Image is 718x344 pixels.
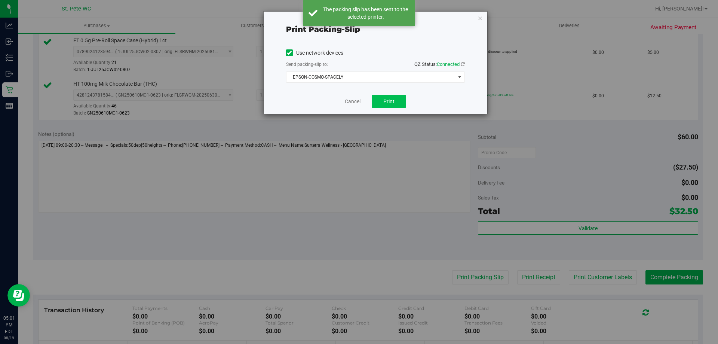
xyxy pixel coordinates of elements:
[286,49,343,57] label: Use network devices
[372,95,406,108] button: Print
[345,98,360,106] a: Cancel
[322,6,409,21] div: The packing slip has been sent to the selected printer.
[286,72,455,82] span: EPSON-COSMO-SPACELY
[286,25,360,34] span: Print packing-slip
[383,98,395,104] span: Print
[455,72,464,82] span: select
[414,61,465,67] span: QZ Status:
[7,284,30,307] iframe: Resource center
[286,61,328,68] label: Send packing-slip to:
[437,61,460,67] span: Connected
